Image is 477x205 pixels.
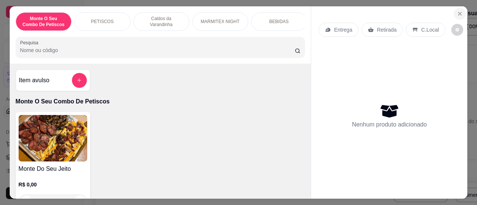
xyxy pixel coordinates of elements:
p: Caldos da Varandinha [140,16,183,28]
p: BEBIDAS [269,19,289,25]
label: Pesquisa [20,39,41,46]
input: Pesquisa [20,47,295,54]
img: product-image [19,115,87,161]
button: add-separate-item [72,73,87,88]
p: C.Local [421,26,439,33]
p: MARMITEX NIGHT [201,19,240,25]
h4: Monte Do Seu Jeito [19,164,87,173]
p: Monte O Seu Combo De Petiscos [22,16,65,28]
button: decrease-product-quantity [451,24,463,36]
p: PETISCOS [91,19,114,25]
p: R$ 0,00 [19,181,87,188]
p: Entrega [334,26,352,33]
p: Monte O Seu Combo De Petiscos [16,97,305,106]
button: Close [454,8,466,20]
p: Retirada [377,26,397,33]
h4: Item avulso [19,76,50,85]
p: Nenhum produto adicionado [352,120,427,129]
